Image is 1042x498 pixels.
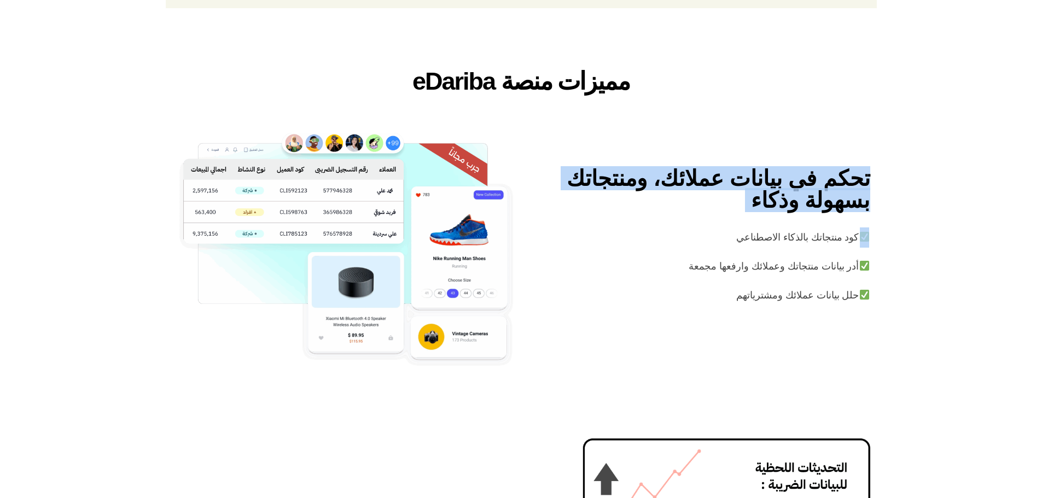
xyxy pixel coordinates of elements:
p: حلل بيانات عملائك ومشترياتهم [528,285,870,306]
img: ✅ [860,290,870,300]
img: ✅ [860,232,870,242]
h3: مميزات منصة eDariba [166,68,877,94]
p: أدر بيانات منتجاتك وعملائك وارفعها مجمعة [528,256,870,277]
p: كود منتجاتك بالذكاء الاصطناعي [528,227,870,248]
img: ✅ [860,261,870,271]
h4: تحكم في بيانات عملائك، ومنتجاتك بسهولة وذكاء [528,167,870,211]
